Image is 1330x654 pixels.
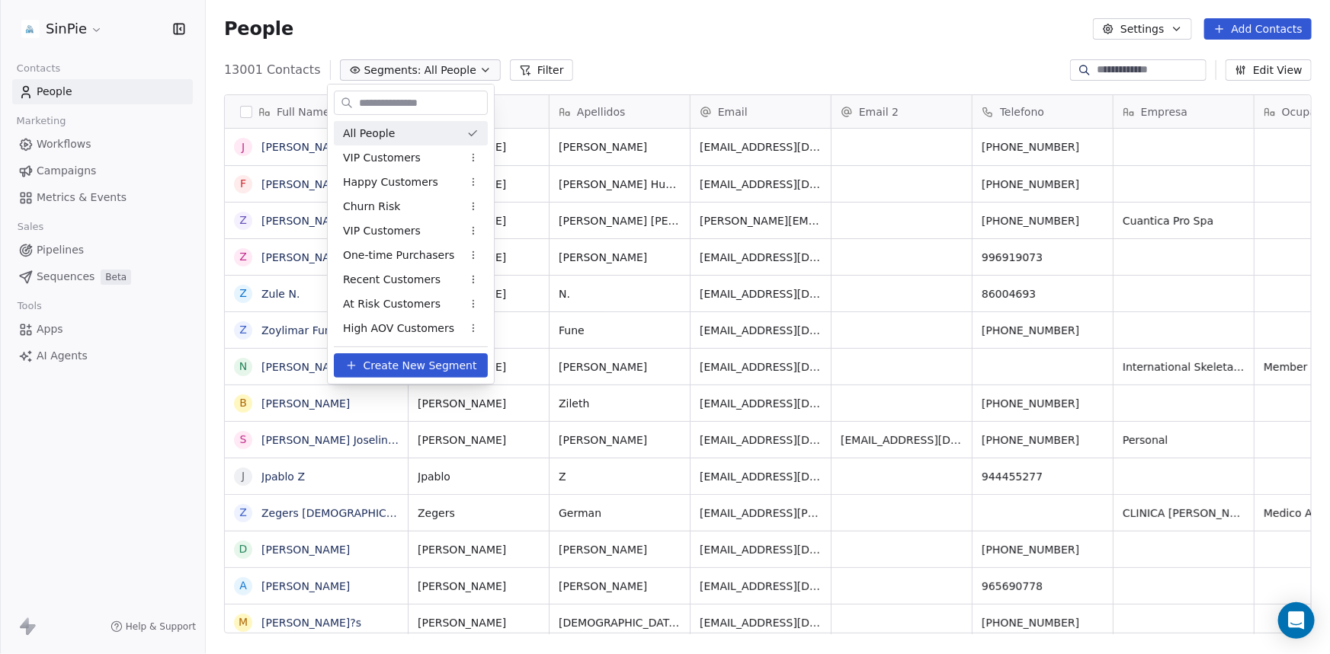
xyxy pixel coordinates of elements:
[343,296,441,312] span: At Risk Customers
[343,199,400,215] span: Churn Risk
[343,272,441,288] span: Recent Customers
[343,126,395,142] span: All People
[343,223,421,239] span: VIP Customers
[343,247,454,263] span: One-time Purchasers
[334,121,488,340] div: Suggestions
[343,150,421,166] span: VIP Customers
[334,353,488,378] button: Create New Segment
[343,321,454,337] span: High AOV Customers
[364,358,477,374] span: Create New Segment
[343,174,438,190] span: Happy Customers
